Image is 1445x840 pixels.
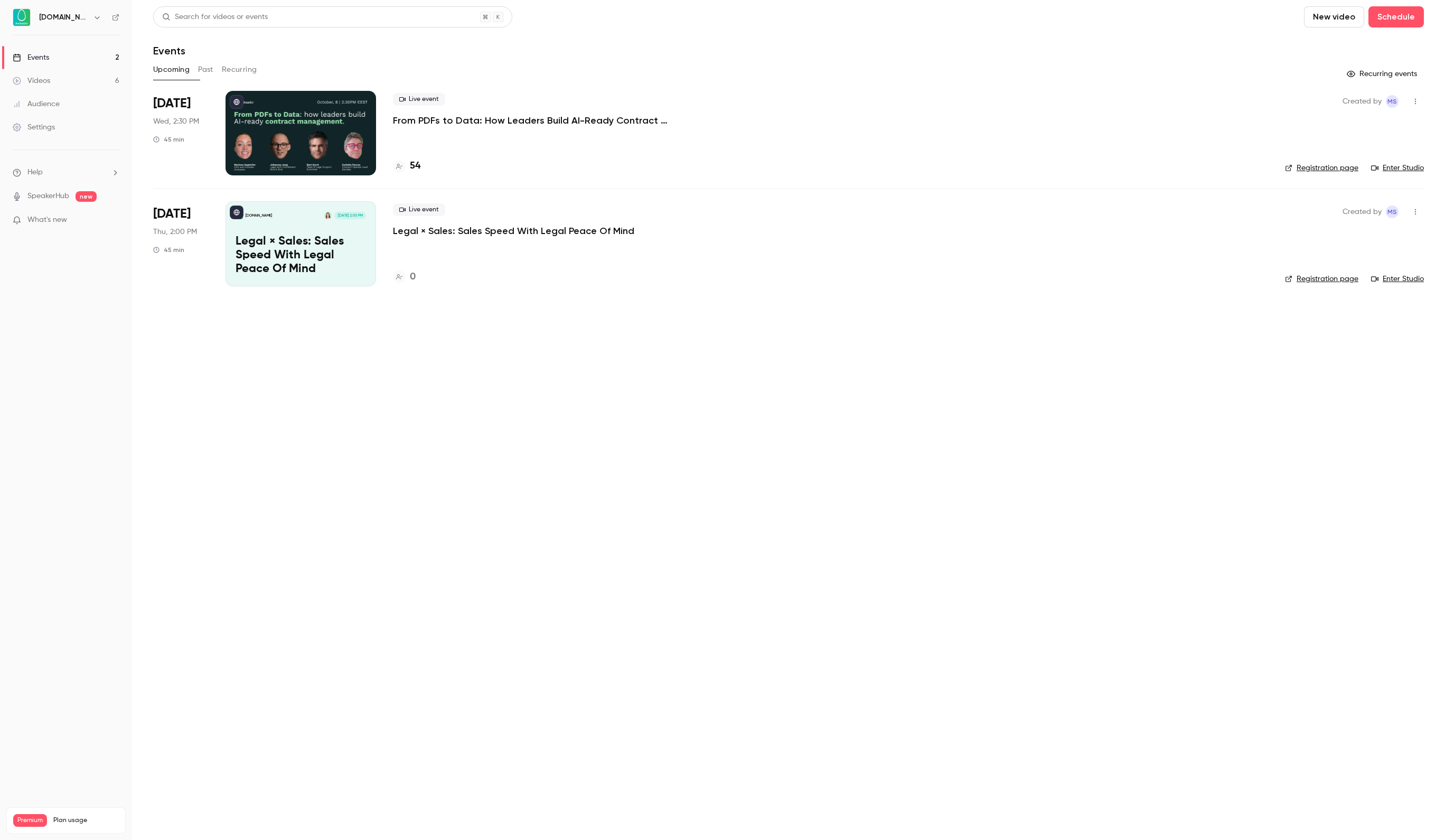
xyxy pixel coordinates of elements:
button: Recurring [222,61,257,78]
span: MS [1387,206,1397,218]
p: Legal × Sales: Sales Speed With Legal Peace Of Mind [236,235,366,276]
a: Enter Studio [1371,274,1424,284]
span: Marie Skachko [1386,206,1399,218]
span: Created by [1343,95,1382,108]
button: Schedule [1368,6,1424,27]
div: Oct 23 Thu, 2:00 PM (Europe/Tallinn) [153,201,209,286]
button: Recurring events [1342,66,1424,82]
span: [DATE] [153,95,191,112]
img: Avokaado.io [13,9,30,26]
button: Past [198,61,213,78]
a: 54 [393,159,420,173]
div: Settings [13,122,55,133]
span: What's new [27,214,67,226]
span: Thu, 2:00 PM [153,227,197,237]
h4: 0 [410,270,416,284]
div: Events [13,52,49,63]
li: help-dropdown-opener [13,167,119,178]
span: new [76,191,97,202]
img: Mariana Hagström [324,212,332,219]
a: Registration page [1285,163,1358,173]
a: 0 [393,270,416,284]
p: [DOMAIN_NAME] [246,213,272,218]
a: SpeakerHub [27,191,69,202]
div: Search for videos or events [162,12,268,23]
iframe: Noticeable Trigger [104,214,119,226]
h1: Events [153,44,185,57]
span: MS [1387,95,1397,108]
span: Marie Skachko [1386,95,1399,108]
div: 45 min [153,246,184,254]
a: Legal × Sales: Sales Speed With Legal Peace Of Mind [393,225,634,237]
a: From PDFs to Data: How Leaders Build AI-Ready Contract Management. [393,114,710,127]
span: Plan usage [53,816,119,825]
span: Live event [393,93,445,106]
div: Oct 8 Wed, 2:30 PM (Europe/Kiev) [153,91,209,175]
div: Audience [13,99,60,109]
span: [DATE] [153,206,191,222]
button: New video [1304,6,1364,27]
span: [DATE] 2:00 PM [334,212,365,219]
span: Live event [393,203,445,216]
span: Premium [13,814,47,827]
a: Registration page [1285,274,1358,284]
h6: [DOMAIN_NAME] [39,12,89,23]
h4: 54 [410,159,420,173]
button: Upcoming [153,61,190,78]
div: Videos [13,76,50,86]
a: Legal × Sales: Sales Speed With Legal Peace Of Mind[DOMAIN_NAME]Mariana Hagström[DATE] 2:00 PMLeg... [226,201,376,286]
a: Enter Studio [1371,163,1424,173]
div: 45 min [153,135,184,144]
span: Wed, 2:30 PM [153,116,199,127]
span: Help [27,167,43,178]
span: Created by [1343,206,1382,218]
